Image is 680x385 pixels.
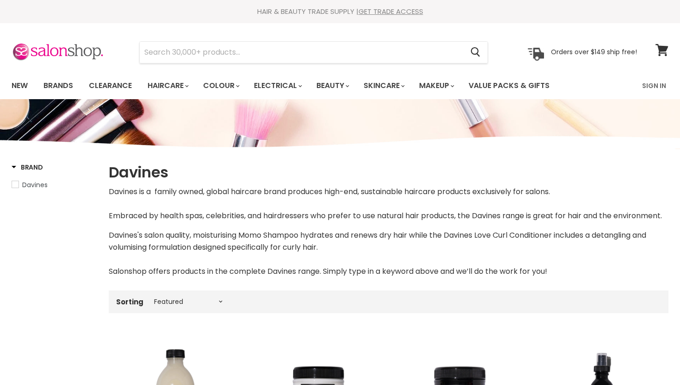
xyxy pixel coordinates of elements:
[109,163,668,182] h1: Davines
[139,41,488,63] form: Product
[637,76,672,95] a: Sign In
[5,72,597,99] ul: Main menu
[116,298,143,306] label: Sorting
[359,6,423,16] a: GET TRADE ACCESS
[12,163,43,172] h3: Brand
[22,180,48,189] span: Davines
[109,229,668,278] p: Davines's salon quality, moisturising Momo Shampoo hydrates and renews dry hair while the Davines...
[309,76,355,95] a: Beauty
[141,76,194,95] a: Haircare
[5,76,35,95] a: New
[109,186,668,222] p: Davines is a family owned, global haircare brand produces high-end, sustainable haircare products...
[82,76,139,95] a: Clearance
[357,76,410,95] a: Skincare
[37,76,80,95] a: Brands
[412,76,460,95] a: Makeup
[551,48,637,56] p: Orders over $149 ship free!
[247,76,308,95] a: Electrical
[12,180,97,190] a: Davines
[463,42,488,63] button: Search
[140,42,463,63] input: Search
[196,76,245,95] a: Colour
[462,76,556,95] a: Value Packs & Gifts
